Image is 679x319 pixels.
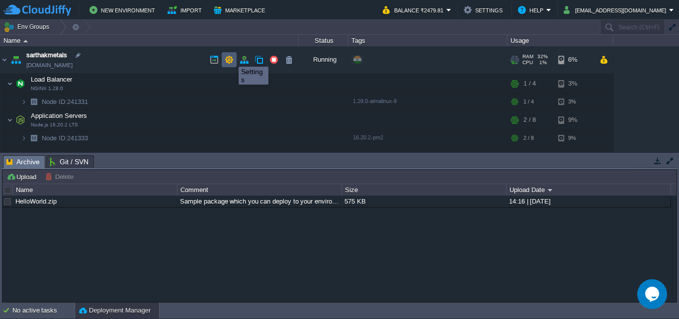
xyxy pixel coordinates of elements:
[383,4,446,16] button: Balance ₹2479.81
[518,4,546,16] button: Help
[27,130,41,146] img: AMDAwAAAACH5BAEAAAAALAAAAAABAAEAAAICRAEAOw==
[23,40,28,42] img: AMDAwAAAACH5BAEAAAAALAAAAAABAAEAAAICRAEAOw==
[214,4,268,16] button: Marketplace
[31,122,78,128] span: Node.js 16.20.2 LTS
[537,60,547,66] span: 1%
[349,35,507,46] div: Tags
[79,306,151,316] button: Deployment Manager
[30,76,74,83] a: Load BalancerNGINX 1.28.0
[3,4,71,16] img: CloudJiffy
[30,75,74,84] span: Load Balancer
[89,4,158,16] button: New Environment
[558,74,591,94] div: 3%
[13,184,177,196] div: Name
[564,4,669,16] button: [EMAIL_ADDRESS][DOMAIN_NAME]
[342,184,506,196] div: Size
[41,134,89,142] a: Node ID:241333
[27,94,41,109] img: AMDAwAAAACH5BAEAAAAALAAAAAABAAEAAAICRAEAOw==
[21,146,27,162] img: AMDAwAAAACH5BAEAAAAALAAAAAABAAEAAAICRAEAOw==
[27,146,41,162] img: AMDAwAAAACH5BAEAAAAALAAAAAABAAEAAAICRAEAOw==
[41,150,81,158] a: Deployments
[13,110,27,130] img: AMDAwAAAACH5BAEAAAAALAAAAAABAAEAAAICRAEAOw==
[522,54,533,60] span: RAM
[342,196,506,207] div: 575 KB
[507,184,671,196] div: Upload Date
[523,94,534,109] div: 1 / 4
[523,110,536,130] div: 2 / 8
[9,46,23,73] img: AMDAwAAAACH5BAEAAAAALAAAAAABAAEAAAICRAEAOw==
[7,110,13,130] img: AMDAwAAAACH5BAEAAAAALAAAAAABAAEAAAICRAEAOw==
[30,111,88,120] span: Application Servers
[13,74,27,94] img: AMDAwAAAACH5BAEAAAAALAAAAAABAAEAAAICRAEAOw==
[41,98,89,106] a: Node ID:241331
[241,68,266,84] div: Settings
[523,130,534,146] div: 2 / 8
[178,184,341,196] div: Comment
[6,172,39,181] button: Upload
[508,35,613,46] div: Usage
[41,98,89,106] span: 241331
[353,134,383,140] span: 16.20.2-pm2
[45,172,77,181] button: Delete
[26,50,67,60] a: sarthakmetals
[558,94,591,109] div: 3%
[31,86,63,92] span: NGINX 1.28.0
[637,279,669,309] iframe: chat widget
[523,74,536,94] div: 1 / 4
[537,54,548,60] span: 32%
[464,4,506,16] button: Settings
[177,196,341,207] div: Sample package which you can deploy to your environment. Feel free to delete and upload a package...
[21,130,27,146] img: AMDAwAAAACH5BAEAAAAALAAAAAABAAEAAAICRAEAOw==
[353,98,397,104] span: 1.28.0-almalinux-9
[168,4,205,16] button: Import
[558,46,591,73] div: 6%
[558,110,591,130] div: 9%
[1,35,298,46] div: Name
[42,134,67,142] span: Node ID:
[558,130,591,146] div: 9%
[3,20,53,34] button: Env Groups
[41,134,89,142] span: 241333
[0,46,8,73] img: AMDAwAAAACH5BAEAAAAALAAAAAABAAEAAAICRAEAOw==
[21,94,27,109] img: AMDAwAAAACH5BAEAAAAALAAAAAABAAEAAAICRAEAOw==
[7,74,13,94] img: AMDAwAAAACH5BAEAAAAALAAAAAABAAEAAAICRAEAOw==
[299,35,348,46] div: Status
[6,156,40,168] span: Archive
[522,60,533,66] span: CPU
[26,60,73,70] a: [DOMAIN_NAME]
[50,156,88,168] span: Git / SVN
[12,303,75,319] div: No active tasks
[30,112,88,119] a: Application ServersNode.js 16.20.2 LTS
[15,198,57,205] a: HelloWorld.zip
[507,196,670,207] div: 14:16 | [DATE]
[42,98,67,106] span: Node ID:
[299,46,348,73] div: Running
